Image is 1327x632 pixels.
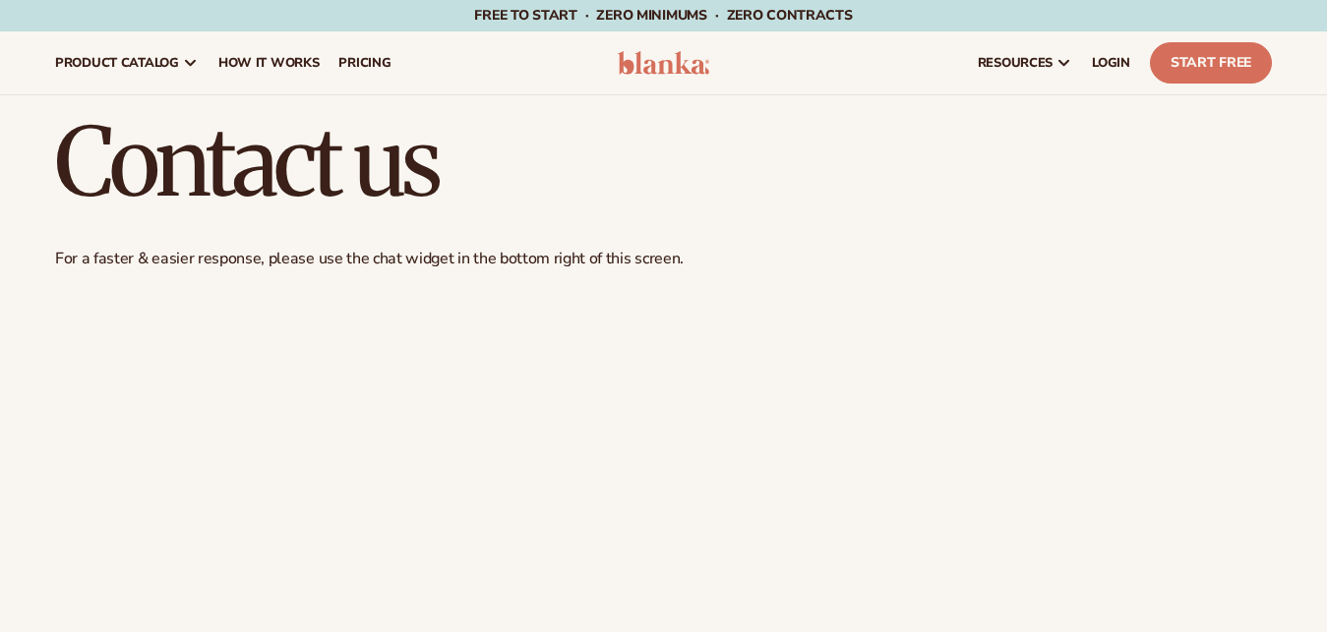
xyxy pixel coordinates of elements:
p: For a faster & easier response, please use the chat widget in the bottom right of this screen. [55,249,1272,269]
a: resources [968,31,1082,94]
span: pricing [338,55,391,71]
a: pricing [329,31,400,94]
a: How It Works [209,31,330,94]
span: Free to start · ZERO minimums · ZERO contracts [474,6,852,25]
a: LOGIN [1082,31,1140,94]
h1: Contact us [55,115,1272,209]
a: product catalog [45,31,209,94]
span: resources [978,55,1053,71]
span: How It Works [218,55,320,71]
span: product catalog [55,55,179,71]
a: Start Free [1150,42,1272,84]
img: logo [618,51,710,75]
span: LOGIN [1092,55,1130,71]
